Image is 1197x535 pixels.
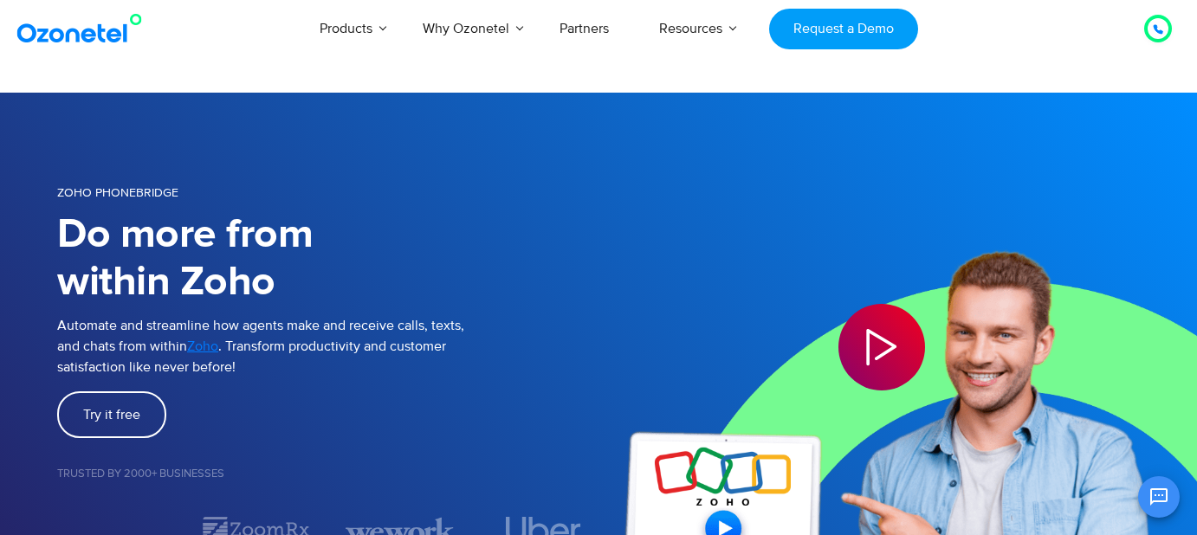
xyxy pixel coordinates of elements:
a: Zoho [187,336,218,357]
span: Zoho Phonebridge [57,185,178,200]
h5: Trusted by 2000+ Businesses [57,468,598,480]
a: Request a Demo [769,9,917,49]
h1: Do more from within Zoho [57,211,598,306]
span: Try it free [83,408,140,422]
div: Play Video [838,304,925,390]
p: Automate and streamline how agents make and receive calls, texts, and chats from within . Transfo... [57,315,598,377]
a: Try it free [57,391,166,438]
button: Open chat [1138,476,1180,518]
span: Zoho [187,338,218,355]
